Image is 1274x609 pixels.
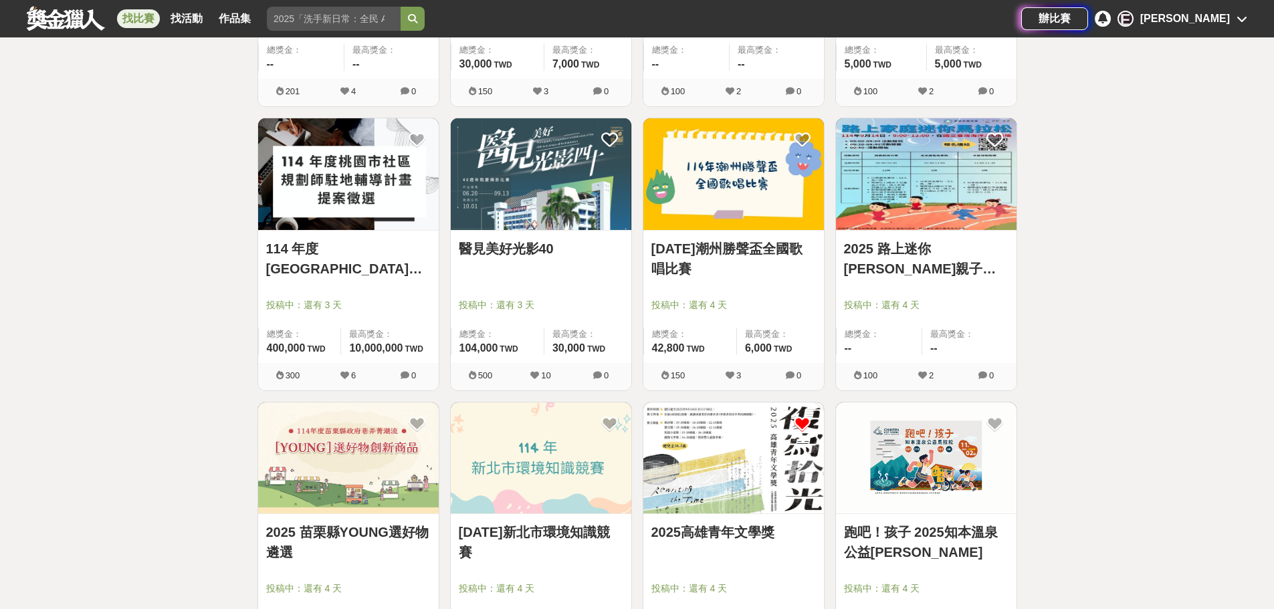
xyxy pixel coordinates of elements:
span: 0 [797,86,801,96]
span: -- [845,342,852,354]
span: 最高獎金： [935,43,1008,57]
span: 總獎金： [267,43,336,57]
span: 總獎金： [652,43,722,57]
span: TWD [774,344,792,354]
span: 總獎金： [845,43,918,57]
span: 7,000 [552,58,579,70]
span: 最高獎金： [552,43,623,57]
span: 投稿中：還有 4 天 [459,582,623,596]
span: 總獎金： [267,328,333,341]
span: 最高獎金： [930,328,1008,341]
span: 0 [604,86,609,96]
span: 0 [989,370,994,380]
a: Cover Image [643,118,824,231]
span: -- [930,342,938,354]
a: Cover Image [836,402,1017,515]
span: TWD [405,344,423,354]
span: 最高獎金： [352,43,431,57]
div: [PERSON_NAME] [1140,11,1230,27]
span: 投稿中：還有 4 天 [844,582,1008,596]
a: Cover Image [258,118,439,231]
a: 2025 苗栗縣YOUNG選好物遴選 [266,522,431,562]
span: 投稿中：還有 3 天 [266,298,431,312]
span: 投稿中：還有 4 天 [844,298,1008,312]
span: 30,000 [459,58,492,70]
span: TWD [873,60,891,70]
span: 5,000 [935,58,962,70]
img: Cover Image [836,402,1017,514]
span: TWD [581,60,599,70]
span: 500 [478,370,493,380]
span: TWD [494,60,512,70]
img: Cover Image [451,118,631,230]
img: Cover Image [643,402,824,514]
span: 4 [351,86,356,96]
a: [DATE]新北市環境知識競賽 [459,522,623,562]
span: -- [652,58,659,70]
span: 投稿中：還有 4 天 [266,582,431,596]
span: 104,000 [459,342,498,354]
span: 0 [411,86,416,96]
span: 2 [929,370,934,380]
span: 0 [604,370,609,380]
span: 150 [671,370,685,380]
span: 100 [863,86,878,96]
a: Cover Image [643,402,824,515]
a: 114 年度[GEOGRAPHIC_DATA]社區規劃師駐地輔導計畫提案徵選 [266,239,431,279]
a: [DATE]潮州勝聲盃全國歌唱比賽 [651,239,816,279]
span: 42,800 [652,342,685,354]
span: -- [738,58,745,70]
a: 2025高雄青年文學獎 [651,522,816,542]
span: 3 [736,370,741,380]
a: 2025 路上迷你[PERSON_NAME]親子接力賽 [844,239,1008,279]
a: 找比賽 [117,9,160,28]
img: Cover Image [258,402,439,514]
span: 10 [541,370,550,380]
span: 400,000 [267,342,306,354]
span: 最高獎金： [552,328,623,341]
a: 辦比賽 [1021,7,1088,30]
span: 0 [797,370,801,380]
img: Cover Image [836,118,1017,230]
span: 總獎金： [459,328,536,341]
span: 最高獎金： [349,328,430,341]
img: Cover Image [258,118,439,230]
span: 最高獎金： [745,328,816,341]
span: TWD [500,344,518,354]
span: 6 [351,370,356,380]
span: TWD [686,344,704,354]
span: 投稿中：還有 4 天 [651,298,816,312]
span: 201 [286,86,300,96]
span: 2 [736,86,741,96]
span: TWD [587,344,605,354]
a: 找活動 [165,9,208,28]
span: 6,000 [745,342,772,354]
span: 0 [411,370,416,380]
span: TWD [307,344,325,354]
span: -- [267,58,274,70]
span: 0 [989,86,994,96]
span: 5,000 [845,58,871,70]
span: 100 [863,370,878,380]
span: 30,000 [552,342,585,354]
span: 3 [544,86,548,96]
a: 醫見美好光影40 [459,239,623,259]
span: 100 [671,86,685,96]
span: TWD [964,60,982,70]
span: -- [352,58,360,70]
span: 總獎金： [459,43,536,57]
span: 300 [286,370,300,380]
span: 最高獎金： [738,43,816,57]
span: 總獎金： [845,328,914,341]
a: Cover Image [451,118,631,231]
span: 總獎金： [652,328,728,341]
span: 10,000,000 [349,342,403,354]
span: 投稿中：還有 4 天 [651,582,816,596]
a: Cover Image [836,118,1017,231]
a: Cover Image [258,402,439,515]
div: E [1118,11,1134,27]
span: 投稿中：還有 3 天 [459,298,623,312]
a: 跑吧！孩子 2025知本溫泉公益[PERSON_NAME] [844,522,1008,562]
a: 作品集 [213,9,256,28]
